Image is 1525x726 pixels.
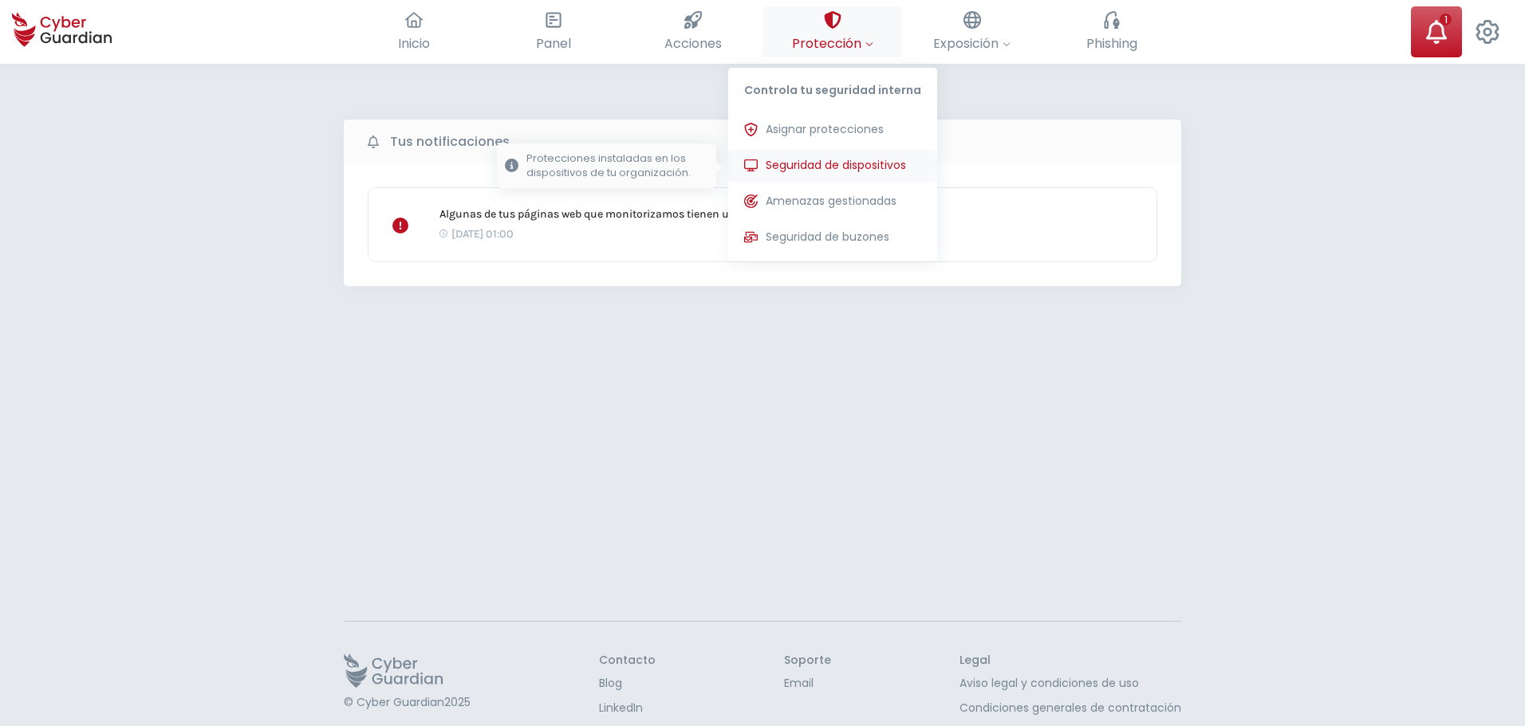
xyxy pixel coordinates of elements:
[933,33,1011,53] span: Exposición
[526,151,708,180] p: Protecciones instaladas en los dispositivos de tu organización.
[1086,33,1137,53] span: Phishing
[766,193,896,210] span: Amenazas gestionadas
[344,6,483,57] button: Inicio
[483,6,623,57] button: Panel
[960,653,1181,668] h3: Legal
[599,653,656,668] h3: Contacto
[599,700,656,716] a: LinkedIn
[960,675,1181,692] a: Aviso legal y condiciones de uso
[784,653,831,668] h3: Soporte
[1042,6,1181,57] button: Phishing
[390,132,510,151] b: Tus notificaciones
[398,33,430,53] span: Inicio
[344,696,471,710] p: © Cyber Guardian 2025
[784,675,831,692] a: Email
[728,114,937,146] button: Asignar protecciones
[536,33,571,53] span: Panel
[728,68,937,106] p: Controla tu seguridad interna
[623,6,762,57] button: Acciones
[1440,14,1452,26] div: 1
[766,229,889,245] span: Seguridad de buzones
[960,700,1181,716] a: Condiciones generales de contratación
[439,226,1086,242] div: [DATE] 01:00
[902,6,1042,57] button: Exposición
[766,157,906,174] span: Seguridad de dispositivos
[439,207,1086,222] p: Algunas de tus páginas web que monitorizamos tienen una configuración insegura.
[792,33,873,53] span: Protección
[599,675,656,692] a: Blog
[762,6,902,57] button: ProtecciónControla tu seguridad internaAsignar proteccionesSeguridad de dispositivosProtecciones ...
[664,33,722,53] span: Acciones
[728,186,937,218] button: Amenazas gestionadas
[766,121,884,138] span: Asignar protecciones
[728,222,937,253] button: Seguridad de buzones
[728,150,937,182] button: Seguridad de dispositivosProtecciones instaladas en los dispositivos de tu organización.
